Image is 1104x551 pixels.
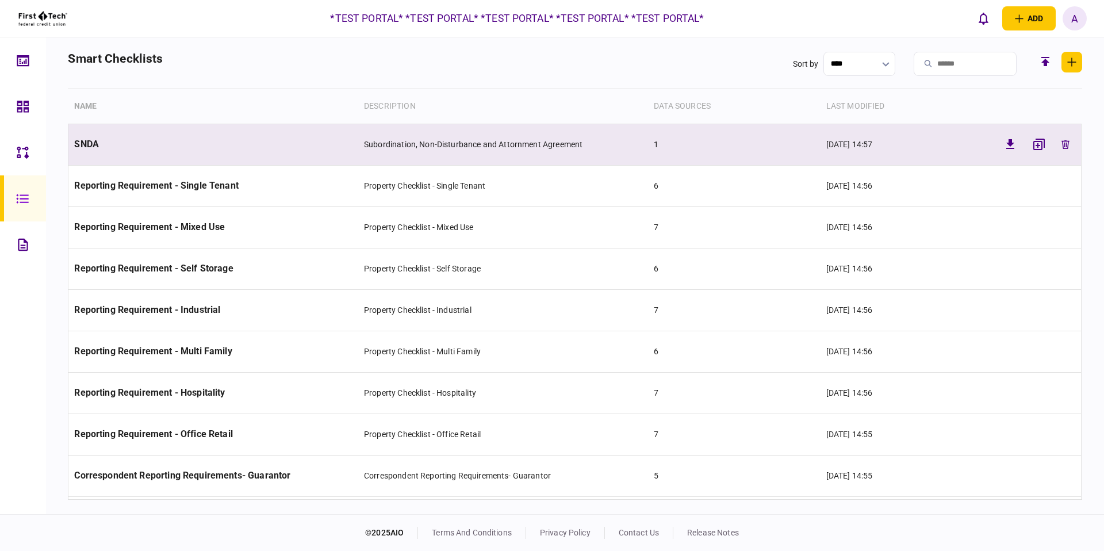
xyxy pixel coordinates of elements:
[821,124,997,165] td: [DATE] 14:57
[821,289,997,331] td: [DATE] 14:56
[821,206,997,248] td: [DATE] 14:56
[648,89,820,124] th: data sources
[358,372,648,414] td: Property Checklist - Hospitality
[358,248,648,289] td: Property Checklist - Self Storage
[74,263,233,274] span: Reporting Requirement - Self Storage
[74,346,232,357] span: Reporting Requirement - Multi Family
[358,496,648,538] td: Correspondent Reporting Requirement - Borrower
[821,248,997,289] td: [DATE] 14:56
[821,89,997,124] th: last modified
[68,52,163,89] h2: smart checklists
[648,165,820,206] td: 6
[648,414,820,455] td: 7
[74,221,225,232] span: Reporting Requirement - Mixed Use
[74,180,239,191] span: Reporting Requirement - Single Tenant
[74,470,290,481] span: Correspondent Reporting Requirements- Guarantor
[648,331,820,372] td: 6
[358,414,648,455] td: Property Checklist - Office Retail
[17,4,68,33] img: client company logo
[358,331,648,372] td: Property Checklist - Multi Family
[358,206,648,248] td: Property Checklist - Mixed Use
[74,387,225,398] span: Reporting Requirement - Hospitality
[358,89,648,124] th: Description
[330,11,704,26] div: *TEST PORTAL* *TEST PORTAL* *TEST PORTAL* *TEST PORTAL* *TEST PORTAL*
[648,455,820,496] td: 5
[821,165,997,206] td: [DATE] 14:56
[68,89,358,124] th: Name
[358,289,648,331] td: Property Checklist - Industrial
[821,455,997,496] td: [DATE] 14:55
[687,528,739,537] a: release notes
[648,289,820,331] td: 7
[648,206,820,248] td: 7
[793,58,819,70] div: Sort by
[74,304,220,315] span: Reporting Requirement - Industrial
[821,331,997,372] td: [DATE] 14:56
[648,248,820,289] td: 6
[648,372,820,414] td: 7
[540,528,591,537] a: privacy policy
[1002,6,1056,30] button: open adding identity options
[619,528,659,537] a: contact us
[358,455,648,496] td: Correspondent Reporting Requirements- Guarantor
[432,528,512,537] a: terms and conditions
[365,527,418,539] div: © 2025 AIO
[648,124,820,165] td: 1
[358,124,648,165] td: Subordination, Non-Disturbance and Attornment Agreement
[74,139,99,150] span: SNDA
[821,414,997,455] td: [DATE] 14:55
[74,428,233,439] span: Reporting Requirement - Office Retail
[821,372,997,414] td: [DATE] 14:56
[358,165,648,206] td: Property Checklist - Single Tenant
[1063,6,1087,30] button: A
[971,6,995,30] button: open notifications list
[648,496,820,538] td: 6
[821,496,997,538] td: [DATE] 14:55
